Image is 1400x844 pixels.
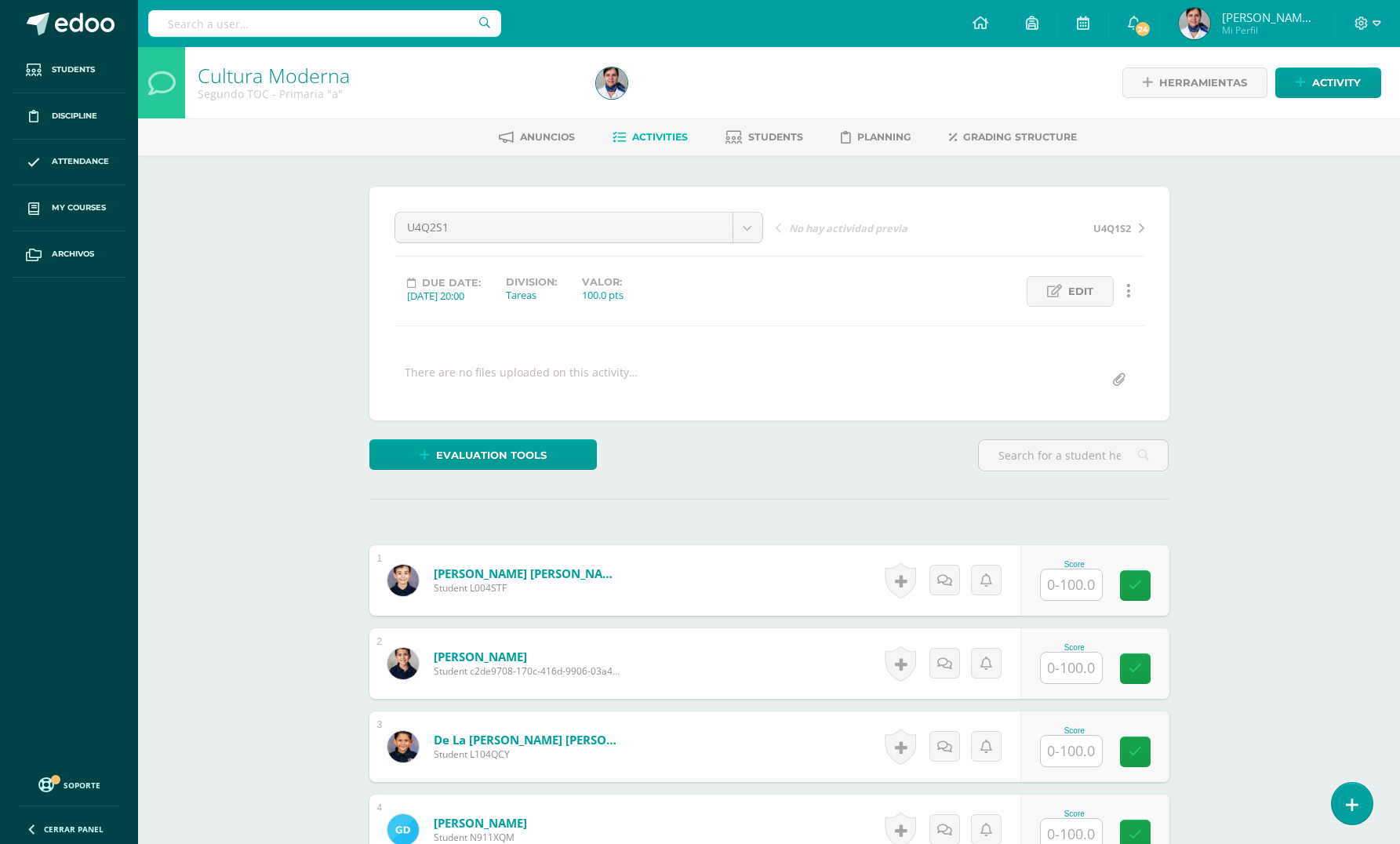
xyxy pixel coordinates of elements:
a: [PERSON_NAME] [434,649,622,664]
a: U4Q1S2 [960,220,1144,235]
span: Mi Perfil [1222,24,1316,37]
a: Archivos [13,231,125,278]
a: [PERSON_NAME] [434,815,527,831]
a: Activities [613,125,688,150]
span: Planning [857,131,911,143]
span: Student L004STF [434,581,622,595]
img: 1792bf0c86e4e08ac94418cc7cb908c7.png [1179,8,1210,39]
span: Discipline [52,110,97,122]
a: My courses [13,185,125,231]
label: Valor: [582,276,624,288]
input: 0-100.0 [1041,736,1102,766]
span: Soporte [64,780,100,791]
a: Soporte [19,773,119,795]
a: Planning [841,125,911,150]
a: Students [725,125,803,150]
span: Student L104QCY [434,748,622,761]
span: Attendance [52,155,109,168]
span: 24 [1134,20,1151,38]
label: Division: [506,276,557,288]
span: No hay actividad previa [789,221,907,235]
img: 52add4e275abe67bcfe05d3f47df16cf.png [387,648,419,679]
span: Anuncios [520,131,575,143]
a: U4Q2S1 [395,213,762,242]
span: Student c2de9708-170c-416d-9906-03a434e94d96 [434,664,622,678]
span: Cerrar panel [44,824,104,835]
input: Search a user… [148,10,501,37]
input: 0-100.0 [1041,653,1102,683]
span: Evaluation tools [436,441,547,470]
span: Students [748,131,803,143]
a: Herramientas [1122,67,1267,98]
span: Herramientas [1159,68,1247,97]
span: Due date: [422,277,481,289]
span: U4Q1S2 [1093,221,1131,235]
a: Anuncios [499,125,575,150]
a: [PERSON_NAME] [PERSON_NAME] [434,566,622,581]
a: Attendance [13,140,125,186]
span: Archivos [52,248,94,260]
div: Tareas [506,288,557,302]
a: De la [PERSON_NAME] [PERSON_NAME] [434,732,622,748]
div: Score [1040,809,1109,818]
div: [DATE] 20:00 [407,289,481,303]
div: Segundo TOC - Primaria 'a' [198,86,577,101]
img: 1bd97c6ebe84f7afad30334cf693b6dc.png [387,731,419,762]
a: Cultura Moderna [198,62,350,89]
div: Score [1040,726,1109,735]
h1: Cultura Moderna [198,64,577,86]
div: Score [1040,560,1109,569]
img: f31876f03edbe0e02963a189f58a2a6f.png [387,565,419,596]
span: Activities [632,131,688,143]
span: Student N911XQM [434,831,527,844]
input: 0-100.0 [1041,569,1102,600]
span: Students [52,64,95,76]
a: Grading structure [949,125,1077,150]
span: U4Q2S1 [407,213,721,242]
a: Evaluation tools [369,439,597,470]
div: 100.0 pts [582,288,624,302]
span: My courses [52,202,106,214]
span: [PERSON_NAME] [PERSON_NAME] [1222,9,1316,25]
div: Score [1040,643,1109,652]
span: Activity [1312,68,1361,97]
input: Search for a student here… [979,440,1168,471]
a: Activity [1275,67,1381,98]
img: 1792bf0c86e4e08ac94418cc7cb908c7.png [596,67,627,99]
span: Grading structure [963,131,1077,143]
div: There are no files uploaded on this activity… [405,365,638,395]
span: Edit [1068,277,1093,306]
a: Discipline [13,93,125,140]
a: Students [13,47,125,93]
